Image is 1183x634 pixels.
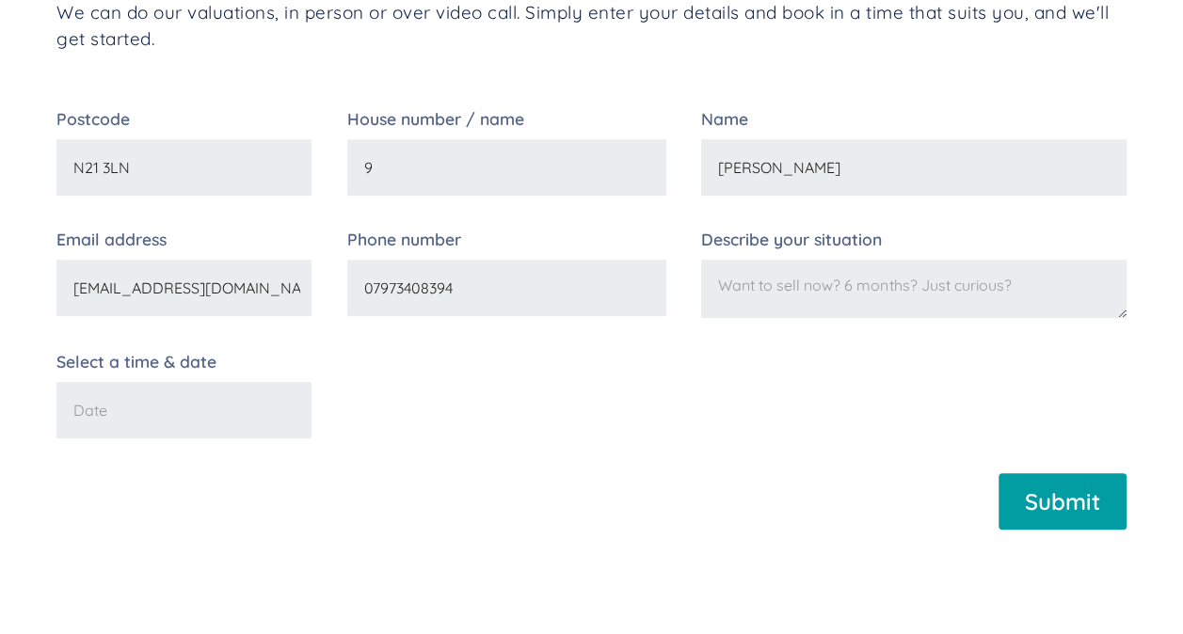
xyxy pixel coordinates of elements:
label: Select a time & date [56,354,312,371]
input: Enter your house no. [347,139,666,196]
input: Date [56,382,312,438]
input: Your full name... [701,139,1127,196]
label: House number / name [347,111,666,128]
input: Enter your postcode [56,139,312,196]
input: Submit [999,473,1127,530]
form: Email Form [56,111,1127,542]
input: Enter your phone no. [347,260,666,316]
input: Your email... [56,260,312,316]
label: Postcode [56,111,312,128]
iframe: reCAPTCHA [380,354,666,427]
label: Email address [56,231,312,248]
label: Describe your situation [701,231,1127,248]
label: Name [701,111,1127,128]
label: Phone number [347,231,666,248]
